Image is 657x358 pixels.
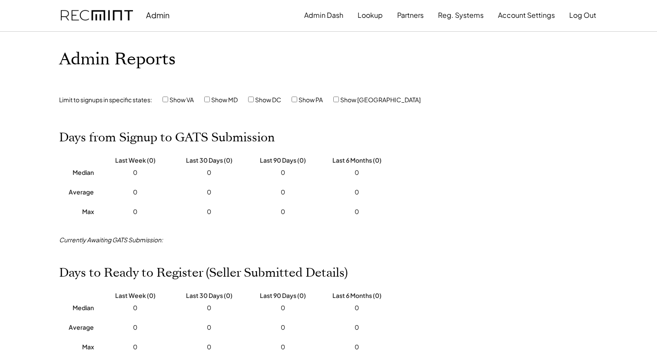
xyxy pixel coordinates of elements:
button: Partners [397,7,424,24]
div: Last 6 Months (0) [324,291,389,299]
img: recmint-logotype%403x.png [61,10,133,21]
div: 0 [103,207,168,216]
div: Last 6 Months (0) [324,156,389,164]
div: Last 90 Days (0) [250,291,315,299]
button: Lookup [358,7,383,24]
div: 0 [103,343,168,351]
div: Currently Awaiting GATS Submission: [59,236,163,244]
div: 0 [176,343,242,351]
div: 0 [176,323,242,332]
div: 0 [103,304,168,312]
div: 0 [250,207,315,216]
div: 0 [176,168,242,177]
h1: Admin Reports [59,49,411,70]
div: 0 [250,343,315,351]
div: 0 [250,168,315,177]
div: Last 30 Days (0) [176,291,242,299]
button: Reg. Systems [438,7,484,24]
div: Last 30 Days (0) [176,156,242,164]
div: 0 [324,343,389,351]
button: Log Out [569,7,596,24]
div: 0 [324,188,389,197]
label: Show [GEOGRAPHIC_DATA] [340,96,421,104]
div: 0 [103,168,168,177]
div: 0 [176,304,242,312]
label: Show DC [255,96,281,104]
div: 0 [250,188,315,197]
div: Average [59,188,94,196]
div: Max [59,343,94,351]
div: Last 90 Days (0) [250,156,315,164]
div: Max [59,207,94,215]
label: Show MD [211,96,238,104]
div: 0 [250,323,315,332]
div: 0 [324,323,389,332]
div: 0 [176,207,242,216]
div: Admin [146,10,169,20]
label: Show PA [299,96,323,104]
button: Account Settings [498,7,555,24]
div: Average [59,323,94,331]
div: 0 [103,188,168,197]
div: Median [59,168,94,176]
div: 0 [103,323,168,332]
h2: Days from Signup to GATS Submission [59,130,275,145]
div: Last Week (0) [103,156,168,164]
div: Limit to signups in specific states: [59,96,152,104]
div: 0 [324,168,389,177]
div: 0 [250,304,315,312]
button: Admin Dash [304,7,343,24]
div: Last Week (0) [103,291,168,299]
div: 0 [324,207,389,216]
div: Median [59,304,94,311]
h2: Days to Ready to Register (Seller Submitted Details) [59,266,348,281]
label: Show VA [169,96,194,104]
div: 0 [324,304,389,312]
div: 0 [176,188,242,197]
